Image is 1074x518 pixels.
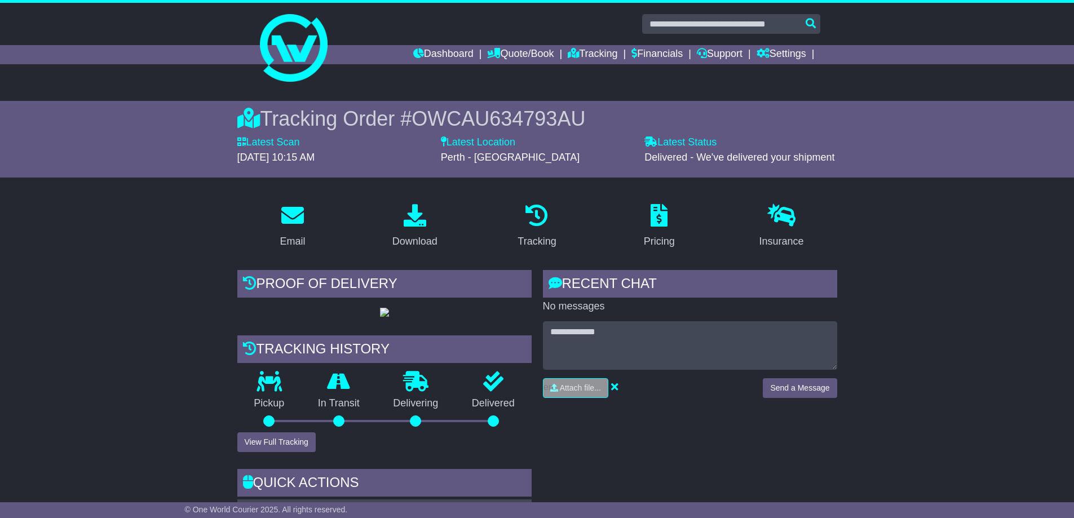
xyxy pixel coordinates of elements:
p: In Transit [301,397,377,410]
a: Settings [757,45,806,64]
div: Email [280,234,305,249]
span: OWCAU634793AU [412,107,585,130]
div: RECENT CHAT [543,270,837,300]
img: GetPodImage [380,308,389,317]
a: Dashboard [413,45,474,64]
a: Financials [631,45,683,64]
label: Latest Location [441,136,515,149]
span: © One World Courier 2025. All rights reserved. [185,505,348,514]
div: Quick Actions [237,469,532,499]
span: Perth - [GEOGRAPHIC_DATA] [441,152,580,163]
div: Insurance [759,234,804,249]
div: Tracking [518,234,556,249]
p: Delivering [377,397,456,410]
p: No messages [543,300,837,313]
div: Download [392,234,437,249]
a: Download [385,200,445,253]
label: Latest Scan [237,136,300,149]
div: Tracking history [237,335,532,366]
div: Pricing [644,234,675,249]
p: Pickup [237,397,302,410]
div: Proof of Delivery [237,270,532,300]
a: Tracking [568,45,617,64]
a: Email [272,200,312,253]
a: Tracking [510,200,563,253]
p: Delivered [455,397,532,410]
button: View Full Tracking [237,432,316,452]
a: Support [697,45,742,64]
a: Quote/Book [487,45,554,64]
div: Tracking Order # [237,107,837,131]
a: Pricing [637,200,682,253]
a: Insurance [752,200,811,253]
button: Send a Message [763,378,837,398]
span: [DATE] 10:15 AM [237,152,315,163]
span: Delivered - We've delivered your shipment [644,152,834,163]
label: Latest Status [644,136,717,149]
